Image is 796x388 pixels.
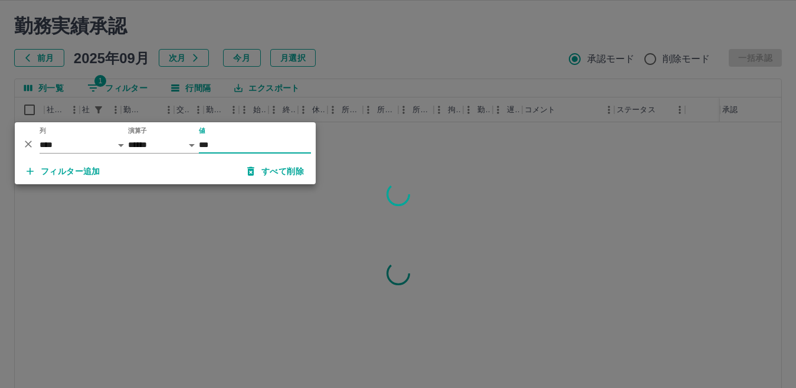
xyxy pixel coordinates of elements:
[19,135,37,153] button: 削除
[40,126,46,135] label: 列
[238,161,313,182] button: すべて削除
[128,126,147,135] label: 演算子
[199,126,205,135] label: 値
[17,161,110,182] button: フィルター追加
